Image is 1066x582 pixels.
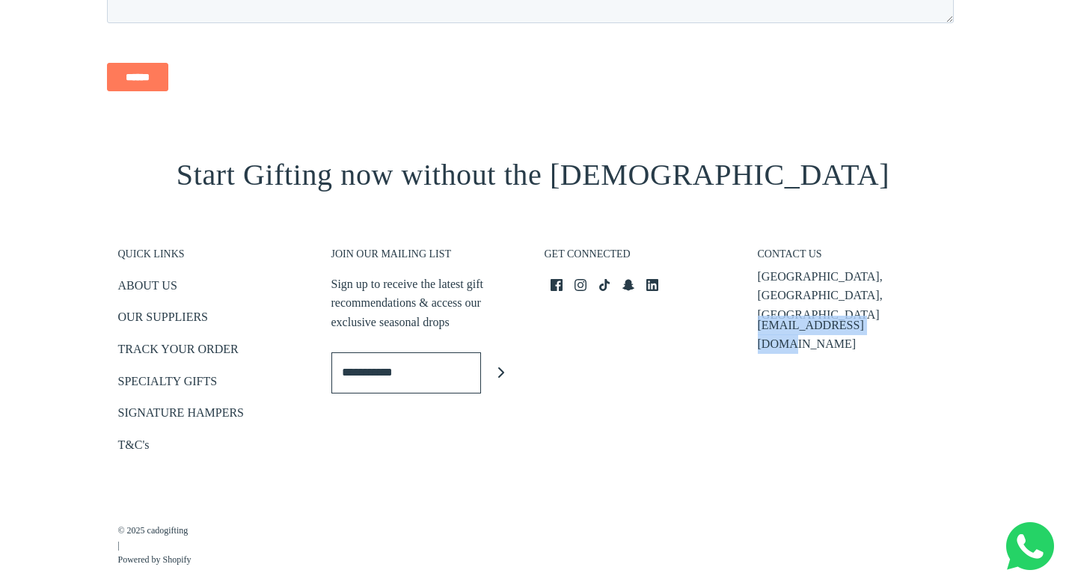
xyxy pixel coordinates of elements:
a: ABOUT US [118,276,177,301]
img: Whatsapp [1006,522,1054,570]
a: Powered by Shopify [118,553,192,567]
a: TRACK YOUR ORDER [118,340,239,364]
a: SIGNATURE HAMPERS [118,403,244,428]
input: Enter email [331,352,481,393]
a: T&C's [118,435,150,460]
p: [GEOGRAPHIC_DATA], [GEOGRAPHIC_DATA], [GEOGRAPHIC_DATA] [758,267,949,325]
span: Number of gifts [426,124,497,136]
span: Last name [426,1,475,13]
p: [EMAIL_ADDRESS][DOMAIN_NAME] [758,316,949,354]
button: Join [481,352,522,393]
p: | [118,509,192,567]
span: Start Gifting now without the [DEMOGRAPHIC_DATA] [177,158,889,192]
h3: QUICK LINKS [118,248,309,269]
h3: GET CONNECTED [545,248,735,269]
h3: JOIN OUR MAILING LIST [331,248,522,269]
span: Company name [426,63,500,75]
a: OUR SUPPLIERS [118,307,208,332]
a: © 2025 cadogifting [118,524,192,538]
p: Sign up to receive the latest gift recommendations & access our exclusive seasonal drops [331,275,522,332]
h3: CONTACT US [758,248,949,269]
a: SPECIALTY GIFTS [118,372,218,396]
